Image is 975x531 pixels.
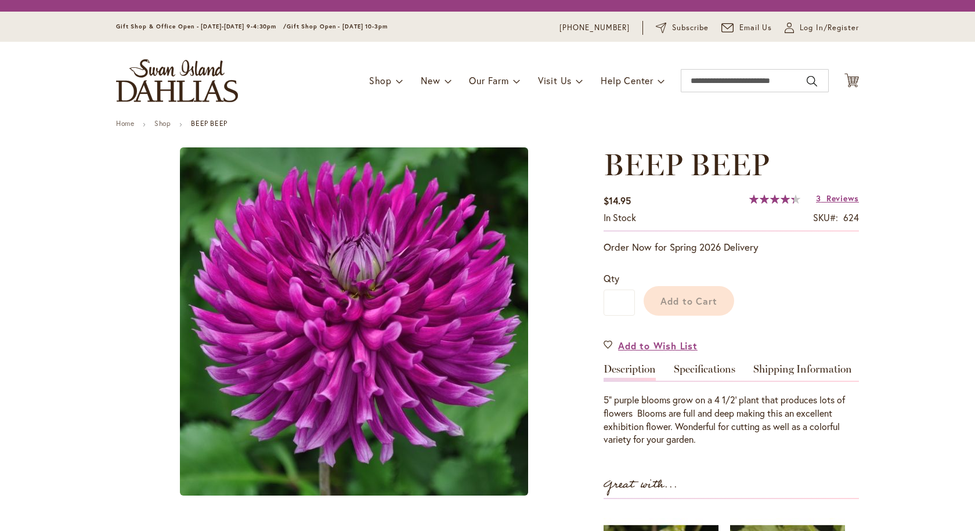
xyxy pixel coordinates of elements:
[813,211,838,223] strong: SKU
[674,364,735,381] a: Specifications
[559,22,630,34] a: [PHONE_NUMBER]
[672,22,709,34] span: Subscribe
[154,119,171,128] a: Shop
[604,146,770,183] span: BEEP BEEP
[618,339,698,352] span: Add to Wish List
[604,339,698,352] a: Add to Wish List
[604,364,656,381] a: Description
[604,194,631,207] span: $14.95
[116,119,134,128] a: Home
[369,74,392,86] span: Shop
[421,74,440,86] span: New
[843,211,859,225] div: 624
[604,211,636,223] span: In stock
[604,475,678,494] strong: Great with...
[604,240,859,254] p: Order Now for Spring 2026 Delivery
[116,59,238,102] a: store logo
[287,23,388,30] span: Gift Shop Open - [DATE] 10-3pm
[601,74,653,86] span: Help Center
[826,193,859,204] span: Reviews
[604,364,859,446] div: Detailed Product Info
[816,193,821,204] span: 3
[604,272,619,284] span: Qty
[116,23,287,30] span: Gift Shop & Office Open - [DATE]-[DATE] 9-4:30pm /
[721,22,772,34] a: Email Us
[739,22,772,34] span: Email Us
[191,119,227,128] strong: BEEP BEEP
[604,211,636,225] div: Availability
[180,147,528,496] img: main product photo
[753,364,852,381] a: Shipping Information
[604,393,859,446] div: 5" purple blooms grow on a 4 1/2' plant that produces lots of flowers Blooms are full and deep ma...
[656,22,709,34] a: Subscribe
[800,22,859,34] span: Log In/Register
[749,194,800,204] div: 87%
[469,74,508,86] span: Our Farm
[538,74,572,86] span: Visit Us
[785,22,859,34] a: Log In/Register
[816,193,859,204] a: 3 Reviews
